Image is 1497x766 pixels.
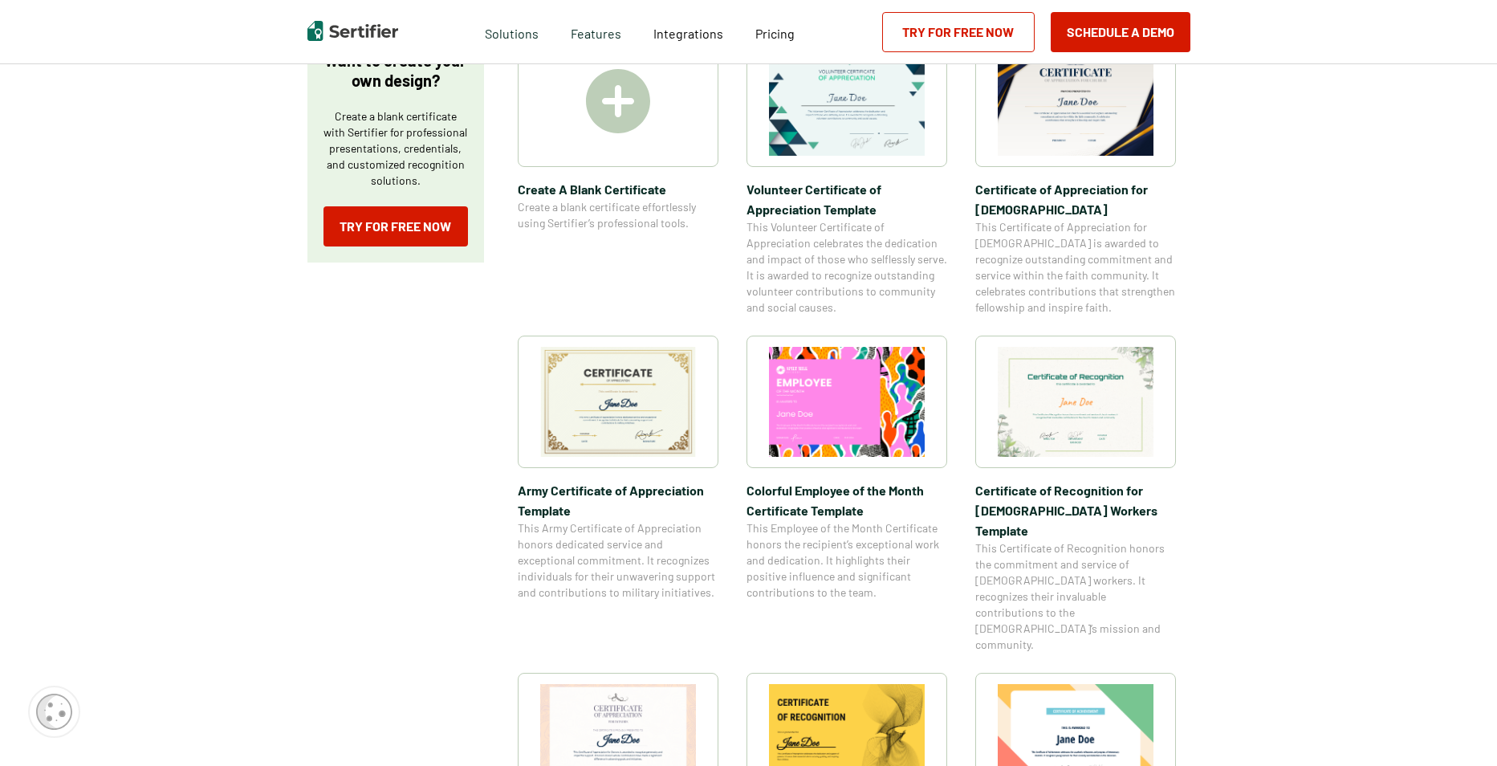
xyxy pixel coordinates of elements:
[998,347,1153,457] img: Certificate of Recognition for Church Workers Template
[586,69,650,133] img: Create A Blank Certificate
[485,22,539,42] span: Solutions
[746,179,947,219] span: Volunteer Certificate of Appreciation Template
[540,347,696,457] img: Army Certificate of Appreciation​ Template
[323,51,468,91] p: Want to create your own design?
[746,480,947,520] span: Colorful Employee of the Month Certificate Template
[36,694,72,730] img: Cookie Popup Icon
[518,336,718,653] a: Army Certificate of Appreciation​ TemplateArmy Certificate of Appreciation​ TemplateThis Army Cer...
[975,540,1176,653] span: This Certificate of Recognition honors the commitment and service of [DEMOGRAPHIC_DATA] workers. ...
[975,179,1176,219] span: Certificate of Appreciation for [DEMOGRAPHIC_DATA]​
[746,219,947,316] span: This Volunteer Certificate of Appreciation celebrates the dedication and impact of those who self...
[998,46,1153,156] img: Certificate of Appreciation for Church​
[571,22,621,42] span: Features
[755,26,795,41] span: Pricing
[653,22,723,42] a: Integrations
[755,22,795,42] a: Pricing
[518,179,718,199] span: Create A Blank Certificate
[769,46,925,156] img: Volunteer Certificate of Appreciation Template
[1051,12,1190,52] button: Schedule a Demo
[1417,689,1497,766] iframe: Chat Widget
[746,336,947,653] a: Colorful Employee of the Month Certificate TemplateColorful Employee of the Month Certificate Tem...
[769,347,925,457] img: Colorful Employee of the Month Certificate Template
[323,206,468,247] a: Try for Free Now
[975,35,1176,316] a: Certificate of Appreciation for Church​Certificate of Appreciation for [DEMOGRAPHIC_DATA]​This Ce...
[307,21,398,41] img: Sertifier | Digital Credentialing Platform
[746,35,947,316] a: Volunteer Certificate of Appreciation TemplateVolunteer Certificate of Appreciation TemplateThis ...
[518,520,718,601] span: This Army Certificate of Appreciation honors dedicated service and exceptional commitment. It rec...
[323,108,468,189] p: Create a blank certificate with Sertifier for professional presentations, credentials, and custom...
[518,199,718,231] span: Create a blank certificate effortlessly using Sertifier’s professional tools.
[746,520,947,601] span: This Employee of the Month Certificate honors the recipient’s exceptional work and dedication. It...
[882,12,1035,52] a: Try for Free Now
[975,480,1176,540] span: Certificate of Recognition for [DEMOGRAPHIC_DATA] Workers Template
[975,219,1176,316] span: This Certificate of Appreciation for [DEMOGRAPHIC_DATA] is awarded to recognize outstanding commi...
[653,26,723,41] span: Integrations
[975,336,1176,653] a: Certificate of Recognition for Church Workers TemplateCertificate of Recognition for [DEMOGRAPHIC...
[518,480,718,520] span: Army Certificate of Appreciation​ Template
